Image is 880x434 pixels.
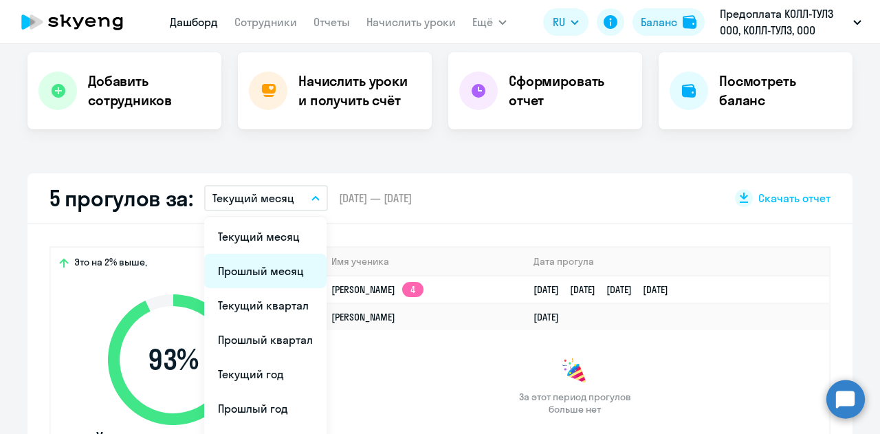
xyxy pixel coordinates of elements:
[719,72,841,110] h4: Посмотреть баланс
[758,191,830,206] span: Скачать отчет
[472,14,493,30] span: Ещё
[522,248,829,276] th: Дата прогула
[713,6,868,39] button: Предоплата КОЛЛ-ТУЛЗ ООО, КОЛЛ-ТУЛЗ, ООО
[339,191,412,206] span: [DATE] — [DATE]
[331,311,395,323] a: [PERSON_NAME]
[331,283,423,296] a: [PERSON_NAME]4
[543,8,588,36] button: RU
[170,15,218,29] a: Дашборд
[720,6,848,39] p: Предоплата КОЛЛ-ТУЛЗ ООО, КОЛЛ-ТУЛЗ, ООО
[298,72,418,110] h4: Начислить уроки и получить счёт
[509,72,631,110] h4: Сформировать отчет
[49,184,193,212] h2: 5 прогулов за:
[212,190,294,206] p: Текущий месяц
[533,311,570,323] a: [DATE]
[641,14,677,30] div: Баланс
[88,72,210,110] h4: Добавить сотрудников
[472,8,507,36] button: Ещё
[402,282,423,297] app-skyeng-badge: 4
[204,185,328,211] button: Текущий месяц
[74,256,147,272] span: Это на 2% выше,
[683,15,696,29] img: balance
[320,248,522,276] th: Имя ученика
[561,358,588,385] img: congrats
[553,14,565,30] span: RU
[234,15,297,29] a: Сотрудники
[94,343,252,376] span: 93 %
[632,8,705,36] button: Балансbalance
[533,283,679,296] a: [DATE][DATE][DATE][DATE]
[517,391,632,415] span: За этот период прогулов больше нет
[313,15,350,29] a: Отчеты
[366,15,456,29] a: Начислить уроки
